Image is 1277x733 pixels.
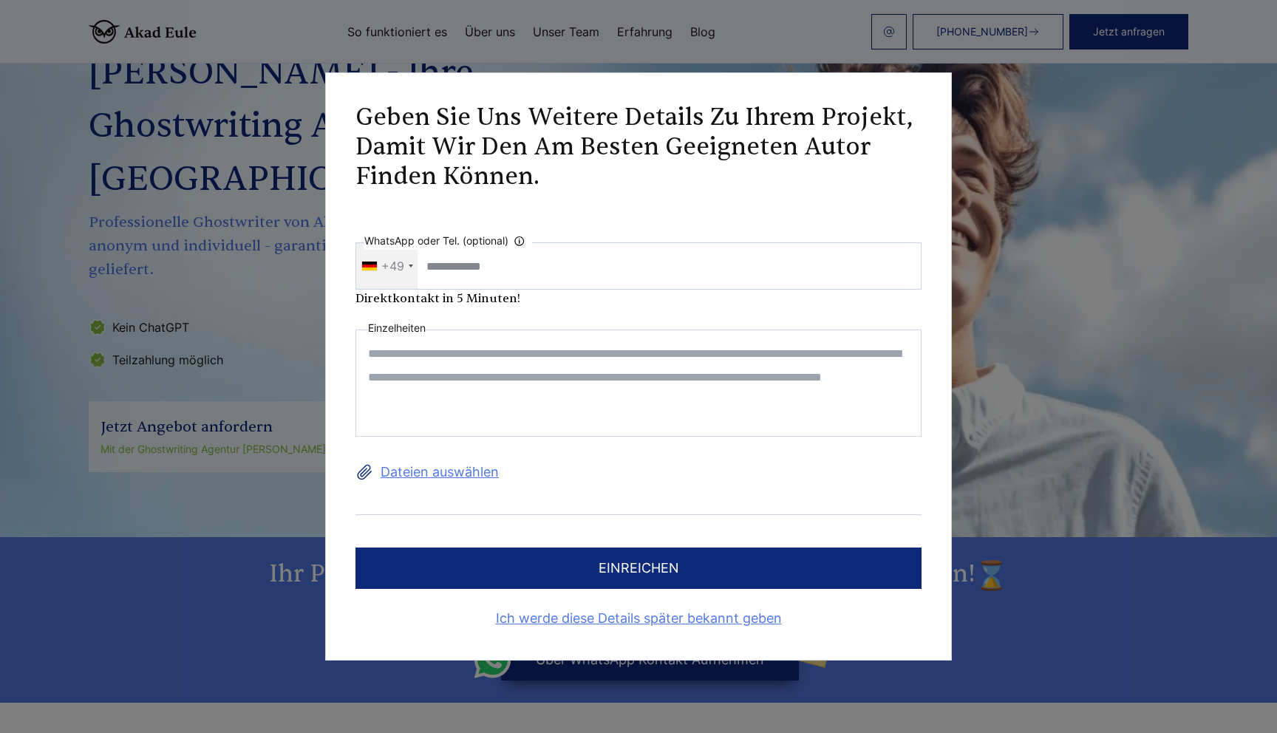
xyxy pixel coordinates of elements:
div: Telephone country code [356,243,418,289]
div: +49 [381,254,404,278]
div: Direktkontakt in 5 Minuten! [355,290,922,307]
button: einreichen [355,548,922,589]
a: Ich werde diese Details später bekannt geben [355,607,922,630]
label: Dateien auswählen [355,460,922,484]
h2: Geben Sie uns weitere Details zu Ihrem Projekt, damit wir den am besten geeigneten Autor finden k... [355,103,922,191]
label: Einzelheiten [368,319,426,337]
label: WhatsApp oder Tel. (optional) [364,232,532,250]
